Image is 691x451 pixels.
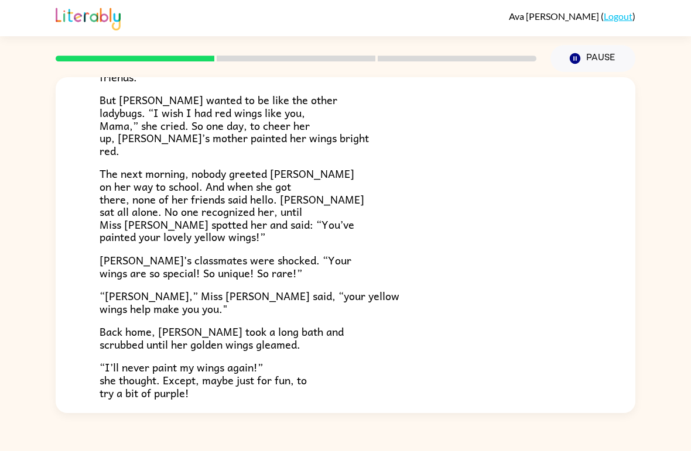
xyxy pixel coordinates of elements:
[509,11,601,22] span: Ava [PERSON_NAME]
[100,359,307,401] span: “I’ll never paint my wings again!” she thought. Except, maybe just for fun, to try a bit of purple!
[604,11,632,22] a: Logout
[100,91,369,159] span: But [PERSON_NAME] wanted to be like the other ladybugs. “I wish I had red wings like you, Mama,” ...
[509,11,635,22] div: ( )
[56,5,121,30] img: Literably
[550,45,635,72] button: Pause
[100,287,399,317] span: “[PERSON_NAME],” Miss [PERSON_NAME] said, “your yellow wings help make you you."
[100,165,364,245] span: The next morning, nobody greeted [PERSON_NAME] on her way to school. And when she got there, none...
[100,323,344,353] span: Back home, [PERSON_NAME] took a long bath and scrubbed until her golden wings gleamed.
[100,252,351,281] span: [PERSON_NAME]'s classmates were shocked. “Your wings are so special! So unique! So rare!”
